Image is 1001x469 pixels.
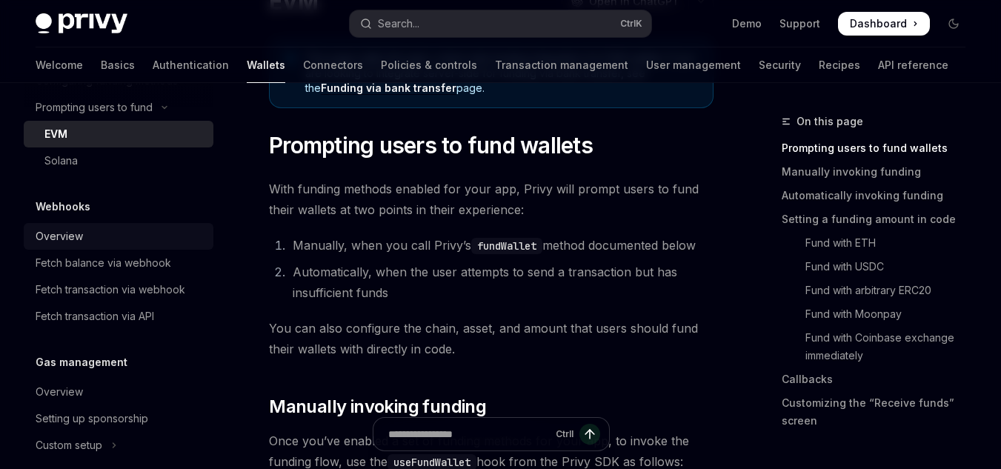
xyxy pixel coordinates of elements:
[24,276,213,303] a: Fetch transaction via webhook
[797,113,863,130] span: On this page
[36,281,185,299] div: Fetch transaction via webhook
[36,436,102,454] div: Custom setup
[36,47,83,83] a: Welcome
[850,16,907,31] span: Dashboard
[24,303,213,330] a: Fetch transaction via API
[24,94,213,121] button: Toggle Prompting users to fund section
[269,179,714,220] span: With funding methods enabled for your app, Privy will prompt users to fund their wallets at two p...
[878,47,948,83] a: API reference
[24,250,213,276] a: Fetch balance via webhook
[36,227,83,245] div: Overview
[819,47,860,83] a: Recipes
[24,379,213,405] a: Overview
[321,82,456,95] a: Funding via bank transfer
[153,47,229,83] a: Authentication
[782,184,977,207] a: Automatically invoking funding
[24,121,213,147] a: EVM
[942,12,965,36] button: Toggle dark mode
[24,223,213,250] a: Overview
[759,47,801,83] a: Security
[288,262,714,303] li: Automatically, when the user attempts to send a transaction but has insufficient funds
[350,10,652,37] button: Open search
[782,391,977,433] a: Customizing the “Receive funds” screen
[782,367,977,391] a: Callbacks
[101,47,135,83] a: Basics
[782,279,977,302] a: Fund with arbitrary ERC20
[620,18,642,30] span: Ctrl K
[36,198,90,216] h5: Webhooks
[782,302,977,326] a: Fund with Moonpay
[269,395,486,419] span: Manually invoking funding
[782,326,977,367] a: Fund with Coinbase exchange immediately
[646,47,741,83] a: User management
[36,410,148,428] div: Setting up sponsorship
[44,152,78,170] div: Solana
[782,207,977,231] a: Setting a funding amount in code
[247,47,285,83] a: Wallets
[782,160,977,184] a: Manually invoking funding
[381,47,477,83] a: Policies & controls
[838,12,930,36] a: Dashboard
[24,405,213,432] a: Setting up sponsorship
[388,418,550,450] input: Ask a question...
[24,147,213,174] a: Solana
[36,353,127,371] h5: Gas management
[36,254,171,272] div: Fetch balance via webhook
[36,383,83,401] div: Overview
[24,432,213,459] button: Toggle Custom setup section
[378,15,419,33] div: Search...
[269,318,714,359] span: You can also configure the chain, asset, and amount that users should fund their wallets with dir...
[36,13,127,34] img: dark logo
[288,235,714,256] li: Manually, when you call Privy’s method documented below
[36,99,153,116] div: Prompting users to fund
[779,16,820,31] a: Support
[579,424,600,445] button: Send message
[36,307,154,325] div: Fetch transaction via API
[495,47,628,83] a: Transaction management
[732,16,762,31] a: Demo
[471,238,542,254] code: fundWallet
[782,136,977,160] a: Prompting users to fund wallets
[269,132,593,159] span: Prompting users to fund wallets
[782,255,977,279] a: Fund with USDC
[44,125,67,143] div: EVM
[782,231,977,255] a: Fund with ETH
[303,47,363,83] a: Connectors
